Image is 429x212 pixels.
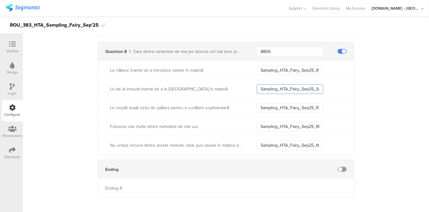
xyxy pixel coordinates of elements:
[8,91,17,96] div: Logic
[105,48,127,55] div: Question 8
[110,123,242,130] div: Folosesc mai multe dintre metodele de mai sus
[257,122,323,132] input: Enter a value...
[2,133,22,139] div: Permissions
[5,112,21,117] div: Configure
[110,86,242,92] div: Le las la înmuiat înainte de a le pune în mașină
[371,5,420,11] div: [DOMAIN_NAME] - [GEOGRAPHIC_DATA]
[5,154,21,160] div: Distribute
[257,84,323,94] input: Enter a value...
[5,4,40,11] img: segmanta logo
[6,48,18,54] div: Outline
[105,166,119,173] div: Ending
[257,47,323,56] input: Enter a key...
[110,142,242,148] div: Nu urmez niciuna dintre aceste metode, doar pun vasele în mașina de spălat
[7,70,18,75] div: Design
[257,66,323,75] input: Enter a value...
[257,141,323,150] input: Enter a value...
[110,67,242,73] div: Le clătesc înainte de a introduce vasele în mașină
[105,185,242,191] div: Ending A
[257,103,323,113] input: Enter a value...
[133,48,242,55] div: Care dintre variantele de mai jos descrie cel mai bine procesul de spălat vase la mașina de spălat?
[289,5,302,11] span: Support
[110,105,242,111] div: Le respăl după ciclul de spălare pentru o curățare suplimentară
[10,20,99,30] div: ROU_383_HTA_Sampling_Fairy_Sep'25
